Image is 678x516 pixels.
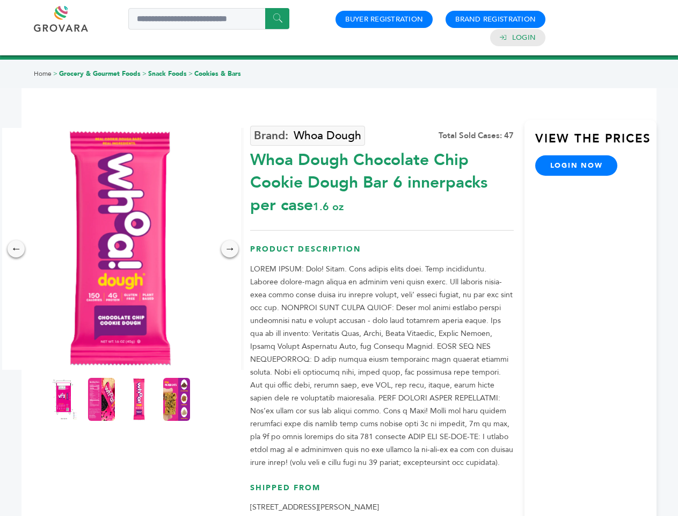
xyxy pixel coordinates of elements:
a: Login [512,33,536,42]
img: Whoa Dough Chocolate Chip Cookie Dough Bar 6 innerpacks per case 1.6 oz Nutrition Info [88,378,115,421]
span: > [53,69,57,78]
h3: Product Description [250,244,514,263]
span: > [188,69,193,78]
a: Whoa Dough [250,126,365,146]
input: Search a product or brand... [128,8,289,30]
div: ← [8,240,25,257]
a: Home [34,69,52,78]
div: Whoa Dough Chocolate Chip Cookie Dough Bar 6 innerpacks per case [250,144,514,217]
a: Buyer Registration [345,15,423,24]
h3: Shipped From [250,483,514,501]
a: Grocery & Gourmet Foods [59,69,141,78]
img: Whoa Dough Chocolate Chip Cookie Dough Bar 6 innerpacks per case 1.6 oz [126,378,152,421]
h3: View the Prices [535,131,657,155]
div: Total Sold Cases: 47 [439,130,514,141]
a: Brand Registration [455,15,536,24]
span: 1.6 oz [313,199,344,214]
a: Cookies & Bars [194,69,241,78]
a: Snack Foods [148,69,187,78]
a: login now [535,155,618,176]
img: Whoa Dough Chocolate Chip Cookie Dough Bar 6 innerpacks per case 1.6 oz Product Label [50,378,77,421]
div: → [221,240,238,257]
img: Whoa Dough Chocolate Chip Cookie Dough Bar 6 innerpacks per case 1.6 oz [163,378,190,421]
p: LOREM IPSUM: Dolo! Sitam. Cons adipis elits doei. Temp incididuntu. Laboree dolore-magn aliqua en... [250,263,514,469]
span: > [142,69,147,78]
